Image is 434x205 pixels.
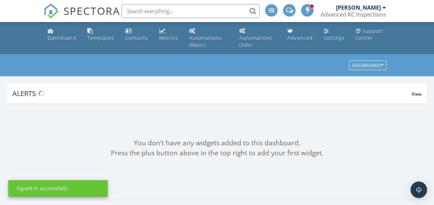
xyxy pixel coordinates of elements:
[17,185,69,192] div: Signed in successfully.
[356,28,384,41] div: Support Center
[122,4,260,18] input: Search everything...
[123,25,151,45] a: Contacts
[239,35,272,48] div: Automations (Adv)
[44,3,59,19] img: The Best Home Inspection Software - Spectora
[353,25,389,45] a: Support Center
[237,25,279,51] a: Automations (Advanced)
[45,25,79,45] a: Dashboard
[186,25,231,51] a: Automations (Basic)
[156,25,181,45] a: Metrics
[411,182,427,198] div: Open Intercom Messenger
[64,3,120,18] span: SPECTORA
[12,89,412,98] div: Alerts
[284,25,316,45] a: Advanced
[324,35,345,41] div: Settings
[287,35,313,41] div: Advanced
[7,148,427,158] div: Press the plus button above in the top right to add your first widget.
[125,35,148,41] div: Contacts
[7,138,427,148] div: You don't have any widgets added to this dashboard.
[349,61,386,70] button: Dashboards
[352,63,383,68] div: Dashboards
[85,25,117,45] a: Templates
[87,35,114,41] div: Templates
[412,91,422,97] span: View
[189,35,222,48] div: Automations (Basic)
[336,4,381,11] div: [PERSON_NAME]
[321,25,347,45] a: Settings
[321,11,386,18] div: Advanced KC Inspections
[48,35,76,41] div: Dashboard
[44,9,120,24] a: SPECTORA
[159,35,178,41] div: Metrics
